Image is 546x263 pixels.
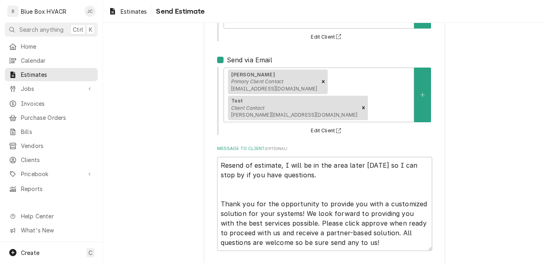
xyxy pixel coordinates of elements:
em: Client Contact [231,105,265,111]
a: Clients [5,153,98,166]
span: Clients [21,156,94,164]
span: Bills [21,127,94,136]
span: Home [21,42,94,51]
label: Send via Email [227,55,272,65]
a: Purchase Orders [5,111,98,124]
span: Create [21,249,39,256]
span: [PERSON_NAME][EMAIL_ADDRESS][DOMAIN_NAME] [231,112,358,118]
span: ( optional ) [265,146,287,151]
span: Estimates [21,70,94,79]
span: Help Center [21,212,93,220]
a: Vendors [5,139,98,152]
span: What's New [21,226,93,234]
div: B [7,6,18,17]
span: Calendar [21,56,94,65]
div: Remove [object Object] [319,70,328,95]
strong: [PERSON_NAME] [231,72,275,78]
div: Remove [object Object] [359,96,368,121]
span: Vendors [21,142,94,150]
textarea: Resend of estimate, I will be in the area later [DATE] so I can stop by if you have questions. Th... [217,157,432,251]
a: Go to Pricebook [5,167,98,181]
a: Invoices [5,97,98,110]
div: Josh Canfield's Avatar [84,6,96,17]
button: Search anythingCtrlK [5,23,98,37]
a: Reports [5,182,98,195]
a: Home [5,40,98,53]
a: Bills [5,125,98,138]
button: Edit Client [310,126,345,136]
span: Search anything [19,25,64,34]
a: Calendar [5,54,98,67]
div: Message to Client [217,146,432,251]
span: Invoices [21,99,94,108]
span: Send Estimate [154,6,205,17]
span: Jobs [21,84,82,93]
a: Estimates [5,68,98,81]
div: JC [84,6,96,17]
button: Create New Contact [414,68,431,122]
svg: Create New Contact [420,92,425,98]
strong: Test [231,98,243,104]
div: Blue Box HVACR [21,7,66,16]
a: Go to Jobs [5,82,98,95]
span: Pricebook [21,170,82,178]
button: Edit Client [310,32,345,42]
label: Message to Client [217,146,432,152]
span: K [89,25,92,34]
span: Purchase Orders [21,113,94,122]
span: Ctrl [73,25,83,34]
span: Estimates [121,7,147,16]
span: C [88,249,92,257]
span: [EMAIL_ADDRESS][DOMAIN_NAME] [231,86,317,92]
span: Reports [21,185,94,193]
em: Primary Client Contact [231,78,284,84]
a: Estimates [105,5,150,18]
a: Go to What's New [5,224,98,237]
a: Go to Help Center [5,210,98,223]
